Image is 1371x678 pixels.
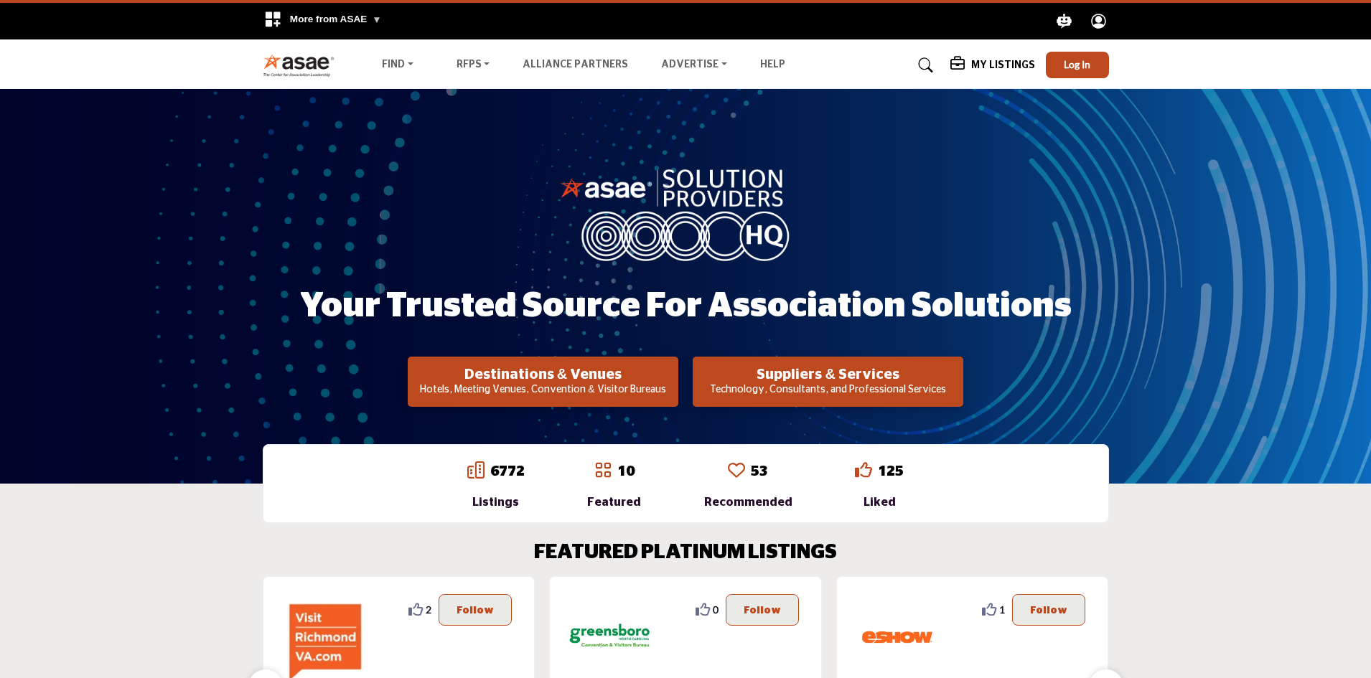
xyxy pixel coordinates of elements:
a: Alliance Partners [523,60,628,70]
span: More from ASAE [290,14,382,24]
h2: Suppliers & Services [697,366,959,383]
button: Destinations & Venues Hotels, Meeting Venues, Convention & Visitor Bureaus [408,357,678,407]
button: Follow [1012,594,1085,626]
div: Featured [587,494,641,511]
img: Site Logo [263,53,342,77]
a: Search [904,54,942,77]
i: Go to Liked [855,461,872,479]
div: More from ASAE [255,3,390,39]
a: 10 [617,464,635,479]
div: Liked [855,494,904,511]
span: 1 [999,602,1005,617]
div: Listings [467,494,525,511]
button: Log In [1046,52,1109,78]
p: Follow [744,602,781,618]
a: RFPs [446,55,500,75]
a: Go to Recommended [728,461,745,481]
p: Follow [457,602,494,618]
p: Hotels, Meeting Venues, Convention & Visitor Bureaus [412,383,674,397]
span: 2 [426,602,431,617]
p: Follow [1030,602,1067,618]
a: Find [372,55,424,75]
a: 125 [878,464,904,479]
div: Recommended [704,494,792,511]
button: Suppliers & Services Technology, Consultants, and Professional Services [693,357,963,407]
h5: My Listings [971,59,1035,72]
a: Help [760,60,785,70]
span: Log In [1064,58,1090,70]
a: 6772 [490,464,525,479]
button: Follow [439,594,512,626]
span: 0 [713,602,719,617]
div: My Listings [950,57,1035,74]
a: Go to Featured [594,461,612,481]
a: Advertise [651,55,737,75]
h1: Your Trusted Source for Association Solutions [300,284,1072,329]
a: 53 [751,464,768,479]
h2: FEATURED PLATINUM LISTINGS [534,541,837,565]
p: Technology, Consultants, and Professional Services [697,383,959,397]
h2: Destinations & Venues [412,366,674,383]
img: image [560,166,811,260]
button: Follow [726,594,799,626]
